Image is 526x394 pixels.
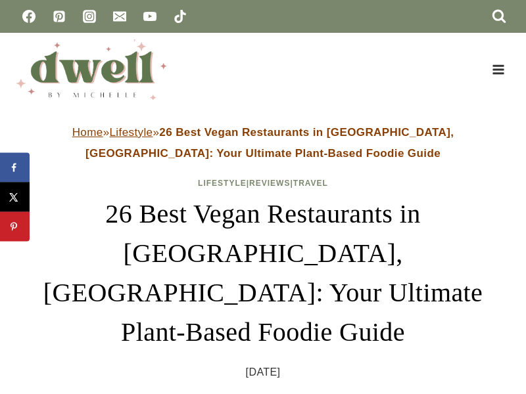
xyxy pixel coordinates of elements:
[488,5,510,28] button: View Search Form
[110,126,153,139] a: Lifestyle
[16,39,167,100] img: DWELL by michelle
[16,3,42,30] a: Facebook
[107,3,133,30] a: Email
[46,3,72,30] a: Pinterest
[76,3,103,30] a: Instagram
[293,179,328,188] a: Travel
[198,179,247,188] a: Lifestyle
[249,179,290,188] a: Reviews
[198,179,328,188] span: | |
[167,3,193,30] a: TikTok
[16,194,510,352] h1: 26 Best Vegan Restaurants in [GEOGRAPHIC_DATA], [GEOGRAPHIC_DATA]: Your Ultimate Plant-Based Food...
[72,126,454,160] span: » »
[486,59,510,79] button: Open menu
[137,3,163,30] a: YouTube
[72,126,103,139] a: Home
[85,126,454,160] strong: 26 Best Vegan Restaurants in [GEOGRAPHIC_DATA], [GEOGRAPHIC_DATA]: Your Ultimate Plant-Based Food...
[246,362,281,382] time: [DATE]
